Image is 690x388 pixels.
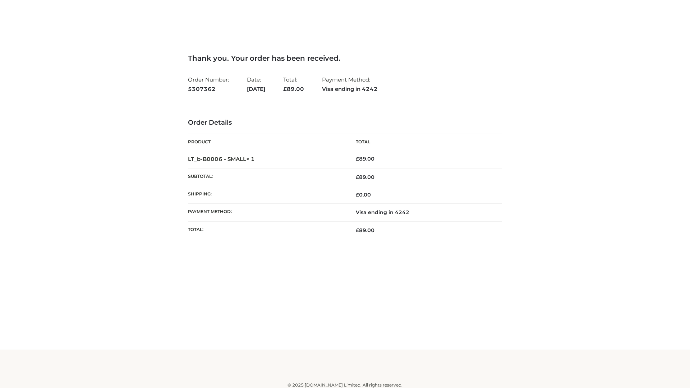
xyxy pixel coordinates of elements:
th: Total: [188,221,345,239]
strong: [DATE] [247,84,265,94]
strong: LT_b-B0006 - SMALL [188,156,255,162]
th: Shipping: [188,186,345,204]
span: £ [356,227,359,234]
h3: Order Details [188,119,502,127]
th: Total [345,134,502,150]
li: Total: [283,73,304,95]
span: £ [356,174,359,180]
li: Date: [247,73,265,95]
strong: 5307362 [188,84,229,94]
span: 89.00 [356,227,374,234]
span: £ [356,156,359,162]
span: £ [356,191,359,198]
bdi: 89.00 [356,156,374,162]
td: Visa ending in 4242 [345,204,502,221]
span: 89.00 [283,86,304,92]
strong: × 1 [246,156,255,162]
th: Product [188,134,345,150]
li: Order Number: [188,73,229,95]
li: Payment Method: [322,73,378,95]
bdi: 0.00 [356,191,371,198]
span: 89.00 [356,174,374,180]
h3: Thank you. Your order has been received. [188,54,502,63]
strong: Visa ending in 4242 [322,84,378,94]
span: £ [283,86,287,92]
th: Subtotal: [188,168,345,186]
th: Payment method: [188,204,345,221]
